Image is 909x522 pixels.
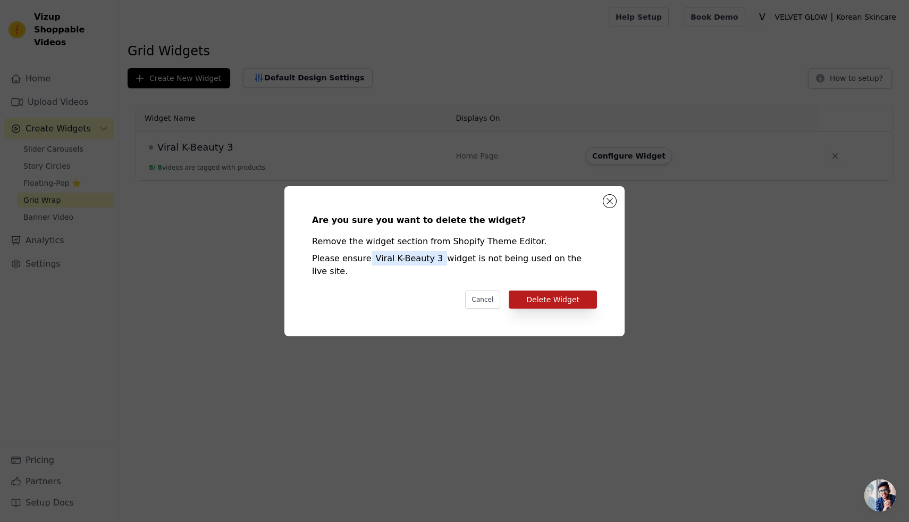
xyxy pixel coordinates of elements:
button: Delete Widget [509,291,597,309]
span: Viral K-Beauty 3 [372,251,448,266]
button: Cancel [465,291,501,309]
div: Are you sure you want to delete the widget? [312,214,597,227]
div: Please ensure widget is not being used on the live site. [312,252,597,278]
div: Remove the widget section from Shopify Theme Editor. [312,235,597,248]
div: Chat öffnen [864,479,896,511]
button: Close modal [603,195,616,208]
